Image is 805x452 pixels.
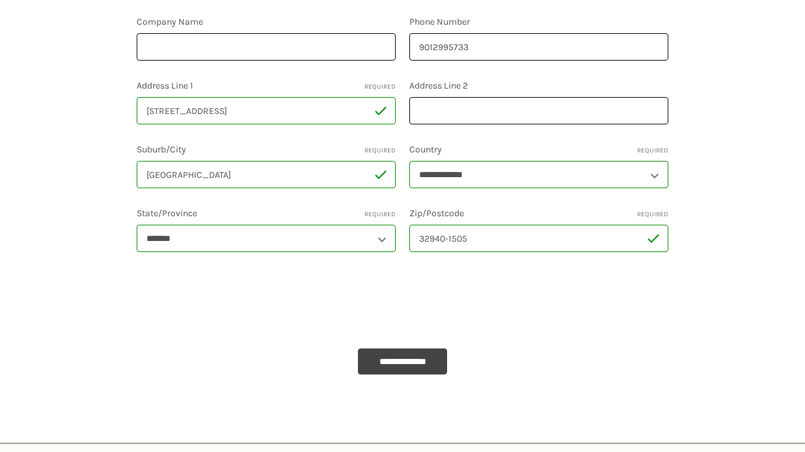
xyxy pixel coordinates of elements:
label: Company Name [137,15,396,29]
small: Required [364,146,396,156]
label: State/Province [137,206,396,220]
label: Suburb/City [137,143,396,156]
small: Required [637,210,668,219]
label: Zip/Postcode [409,206,668,220]
small: Required [364,210,396,219]
label: Country [409,143,668,156]
label: Address Line 1 [137,79,396,92]
iframe: reCAPTCHA [137,270,334,321]
label: Address Line 2 [409,79,668,92]
small: Required [364,82,396,92]
small: Required [637,146,668,156]
label: Phone Number [409,15,668,29]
